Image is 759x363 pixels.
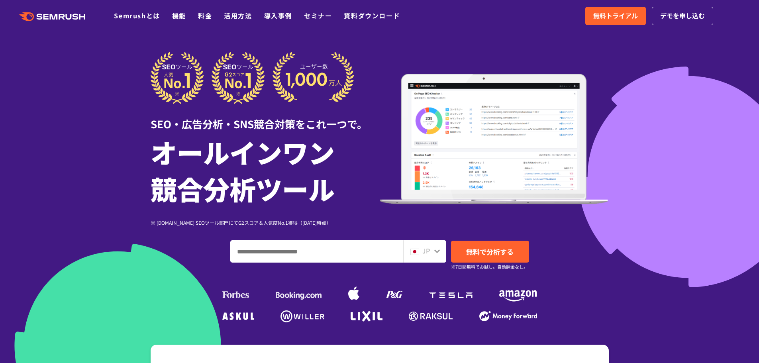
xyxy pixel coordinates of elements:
span: デモを申し込む [660,11,705,21]
span: 無料トライアル [593,11,638,21]
span: 無料で分析する [466,247,514,257]
h1: オールインワン 競合分析ツール [151,133,380,207]
a: 活用方法 [224,11,252,20]
a: 機能 [172,11,186,20]
a: 資料ダウンロード [344,11,400,20]
a: 無料トライアル [585,7,646,25]
input: ドメイン、キーワードまたはURLを入力してください [231,241,403,262]
a: 料金 [198,11,212,20]
a: 無料で分析する [451,241,529,263]
a: セミナー [304,11,332,20]
span: JP [422,246,430,255]
a: 導入事例 [264,11,292,20]
a: デモを申し込む [652,7,713,25]
div: ※ [DOMAIN_NAME] SEOツール部門にてG2スコア＆人気度No.1獲得（[DATE]時点） [151,219,380,226]
a: Semrushとは [114,11,160,20]
div: SEO・広告分析・SNS競合対策をこれ一つで。 [151,104,380,131]
small: ※7日間無料でお試し。自動課金なし。 [451,263,528,271]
